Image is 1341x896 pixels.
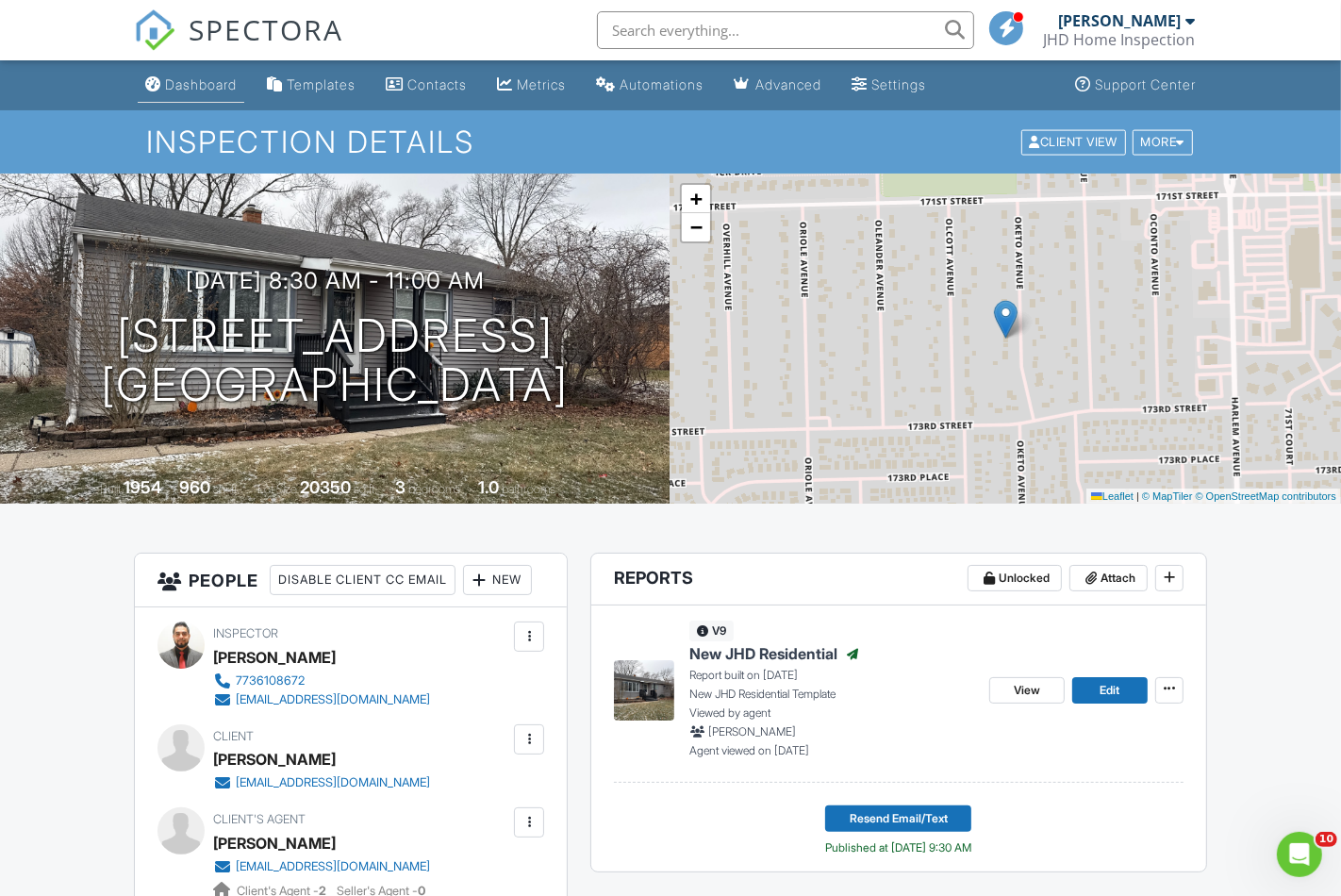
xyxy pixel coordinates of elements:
iframe: Intercom live chat [1277,832,1322,877]
a: Contacts [378,68,474,103]
h1: [STREET_ADDRESS] [GEOGRAPHIC_DATA] [102,311,570,411]
span: bedrooms [408,482,460,496]
a: Client View [1019,134,1131,148]
a: Advanced [726,68,829,103]
span: SPECTORA [189,9,343,49]
span: sq.ft. [354,482,377,496]
span: bathrooms [502,482,555,496]
h3: [DATE] 8:30 am - 11:00 am [186,268,485,293]
span: Client's Agent [213,812,306,826]
div: [EMAIL_ADDRESS][DOMAIN_NAME] [236,775,430,790]
div: Automations [620,76,704,92]
div: Disable Client CC Email [270,565,455,595]
div: Client View [1021,129,1126,155]
a: Dashboard [138,68,244,103]
a: © OpenStreetMap contributors [1196,490,1336,502]
a: Leaflet [1091,490,1134,502]
div: 1954 [124,477,161,497]
a: [EMAIL_ADDRESS][DOMAIN_NAME] [213,773,430,792]
div: JHD Home Inspection [1043,30,1195,49]
a: Zoom out [682,213,710,241]
span: + [690,187,703,210]
span: Lot Size [257,482,297,496]
div: 960 [179,477,210,497]
h1: Inspection Details [146,125,1195,158]
div: [PERSON_NAME] [213,643,336,672]
a: © MapTiler [1142,490,1193,502]
div: Support Center [1095,76,1196,92]
div: [PERSON_NAME] [1058,11,1181,30]
span: sq. ft. [213,482,240,496]
div: Metrics [517,76,566,92]
div: More [1133,129,1194,155]
div: 20350 [300,477,351,497]
a: Templates [259,68,363,103]
a: [PERSON_NAME] [213,829,336,857]
div: Dashboard [165,76,237,92]
a: [EMAIL_ADDRESS][DOMAIN_NAME] [213,857,430,876]
a: Zoom in [682,185,710,213]
div: [PERSON_NAME] [213,745,336,773]
div: 7736108672 [236,673,305,689]
div: [EMAIL_ADDRESS][DOMAIN_NAME] [236,692,430,707]
span: − [690,215,703,239]
a: Metrics [489,68,573,103]
a: Settings [844,68,934,103]
img: The Best Home Inspection Software - Spectora [134,9,175,51]
img: Marker [994,300,1018,339]
div: 1.0 [478,477,499,497]
div: 3 [395,477,406,497]
div: Settings [871,76,926,92]
a: Automations (Basic) [588,68,711,103]
div: Advanced [755,76,821,92]
div: Contacts [407,76,467,92]
a: [EMAIL_ADDRESS][DOMAIN_NAME] [213,690,430,709]
div: Templates [287,76,356,92]
span: | [1136,490,1139,502]
span: Built [100,482,121,496]
input: Search everything... [597,11,974,49]
div: [EMAIL_ADDRESS][DOMAIN_NAME] [236,859,430,874]
a: 7736108672 [213,672,430,690]
a: SPECTORA [134,25,343,65]
div: New [463,565,532,595]
h3: People [135,554,567,607]
span: 10 [1316,832,1337,847]
a: Support Center [1068,68,1203,103]
span: Inspector [213,626,278,640]
span: Client [213,729,254,743]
